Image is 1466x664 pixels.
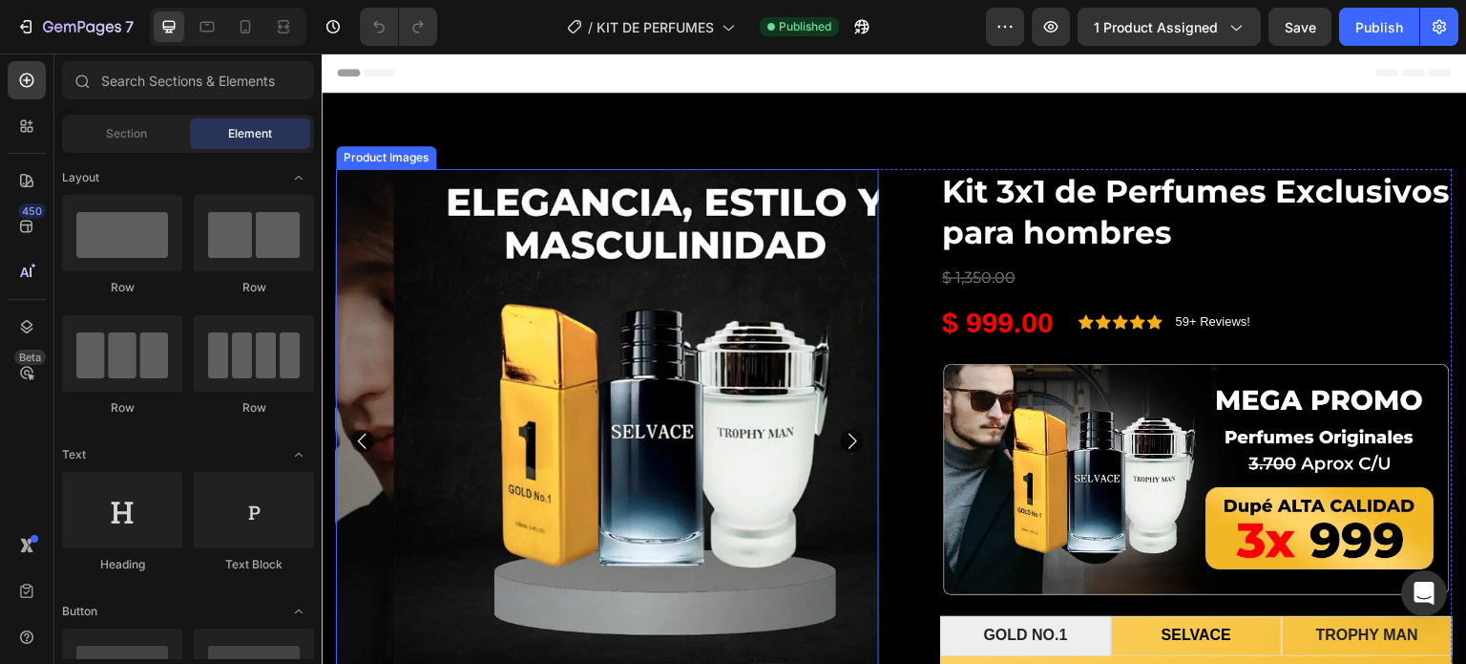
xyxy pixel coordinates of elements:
[519,376,542,399] button: Carousel Next Arrow
[995,573,1097,589] span: trophy man
[283,162,314,193] span: Toggle open
[322,54,1466,664] iframe: Design area
[18,96,111,113] div: Product Images
[125,15,134,38] p: 7
[283,596,314,627] span: Toggle open
[8,8,142,46] button: 7
[618,248,734,289] div: $ 999.00
[840,573,910,589] span: Selvace
[779,18,831,35] span: Published
[62,603,97,620] span: Button
[1339,8,1419,46] button: Publish
[618,305,1131,548] img: gempages_572848854861350112-58812b84-a204-439e-a7be-6ff6a854c25a.webp
[228,125,272,142] span: Element
[1268,8,1331,46] button: Save
[661,573,745,589] span: Gold No.1
[194,279,314,296] div: Row
[62,61,314,99] input: Search Sections & Elements
[618,116,1131,202] h1: Kit 3x1 de Perfumes Exclusivos para hombres
[1094,17,1218,37] span: 1 product assigned
[194,399,314,417] div: Row
[62,556,182,573] div: Heading
[62,169,99,186] span: Layout
[1401,570,1447,616] div: Open Intercom Messenger
[106,125,147,142] span: Section
[14,350,46,365] div: Beta
[62,399,182,417] div: Row
[618,209,1131,241] div: $ 1,350.00
[360,8,437,46] div: Undo/Redo
[62,446,86,463] span: Text
[1078,8,1261,46] button: 1 product assigned
[283,439,314,470] span: Toggle open
[18,203,46,219] div: 450
[194,556,314,573] div: Text Block
[854,261,929,277] p: 59+ Reviews!
[1355,17,1403,37] div: Publish
[1285,19,1316,35] span: Save
[588,17,593,37] span: /
[597,17,714,37] span: KIT DE PERFUMES
[62,279,182,296] div: Row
